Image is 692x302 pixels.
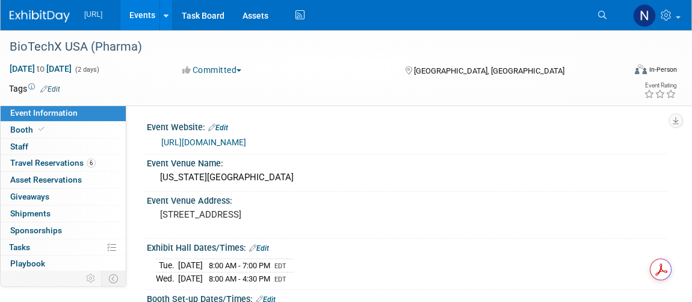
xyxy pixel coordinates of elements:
span: Giveaways [10,192,49,201]
a: [URL][DOMAIN_NAME] [161,137,246,147]
div: Event Format [573,63,678,81]
span: Staff [10,142,28,151]
span: Booth [10,125,47,134]
span: Event Information [10,108,78,118]
span: 6 [87,159,96,168]
a: Shipments [1,206,126,222]
div: BioTechX USA (Pharma) [5,36,611,58]
span: Sponsorships [10,225,62,235]
span: 8:00 AM - 7:00 PM [209,261,270,270]
a: Booth [1,122,126,138]
a: Giveaways [1,189,126,205]
a: Edit [249,244,269,253]
span: [DATE] [DATE] [9,63,72,74]
a: Staff [1,139,126,155]
td: Tue. [156,259,178,272]
span: [URL] [84,10,102,19]
span: (2 days) [74,66,99,74]
a: Edit [40,85,60,93]
td: Toggle Event Tabs [102,271,126,286]
div: Event Rating [644,83,676,89]
span: Tasks [9,242,30,252]
span: Travel Reservations [10,158,96,168]
div: In-Person [649,65,677,74]
a: Travel Reservations6 [1,155,126,171]
a: Edit [208,124,228,132]
a: Event Information [1,105,126,121]
div: Event Website: [147,118,668,134]
button: Committed [178,64,246,76]
div: Exhibit Hall Dates/Times: [147,239,668,254]
td: [DATE] [178,259,203,272]
span: [GEOGRAPHIC_DATA], [GEOGRAPHIC_DATA] [414,66,564,75]
span: Shipments [10,209,51,218]
img: Format-Inperson.png [635,64,647,74]
span: Playbook [10,259,45,268]
i: Booth reservation complete [39,126,45,133]
span: EDT [274,262,286,270]
a: Playbook [1,256,126,272]
a: Asset Reservations [1,172,126,188]
span: to [35,64,46,74]
a: Sponsorships [1,222,126,239]
td: Personalize Event Tab Strip [81,271,102,286]
img: ExhibitDay [10,10,70,22]
span: EDT [274,275,286,283]
div: Event Venue Name: [147,154,668,169]
img: Noah Paaymans [633,4,656,27]
div: Event Venue Address: [147,192,668,207]
td: [DATE] [178,272,203,285]
span: 8:00 AM - 4:30 PM [209,274,270,283]
a: Tasks [1,239,126,256]
span: Asset Reservations [10,175,82,184]
td: Tags [9,83,60,95]
div: [US_STATE][GEOGRAPHIC_DATA] [156,168,659,187]
td: Wed. [156,272,178,285]
pre: [STREET_ADDRESS] [160,209,351,220]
